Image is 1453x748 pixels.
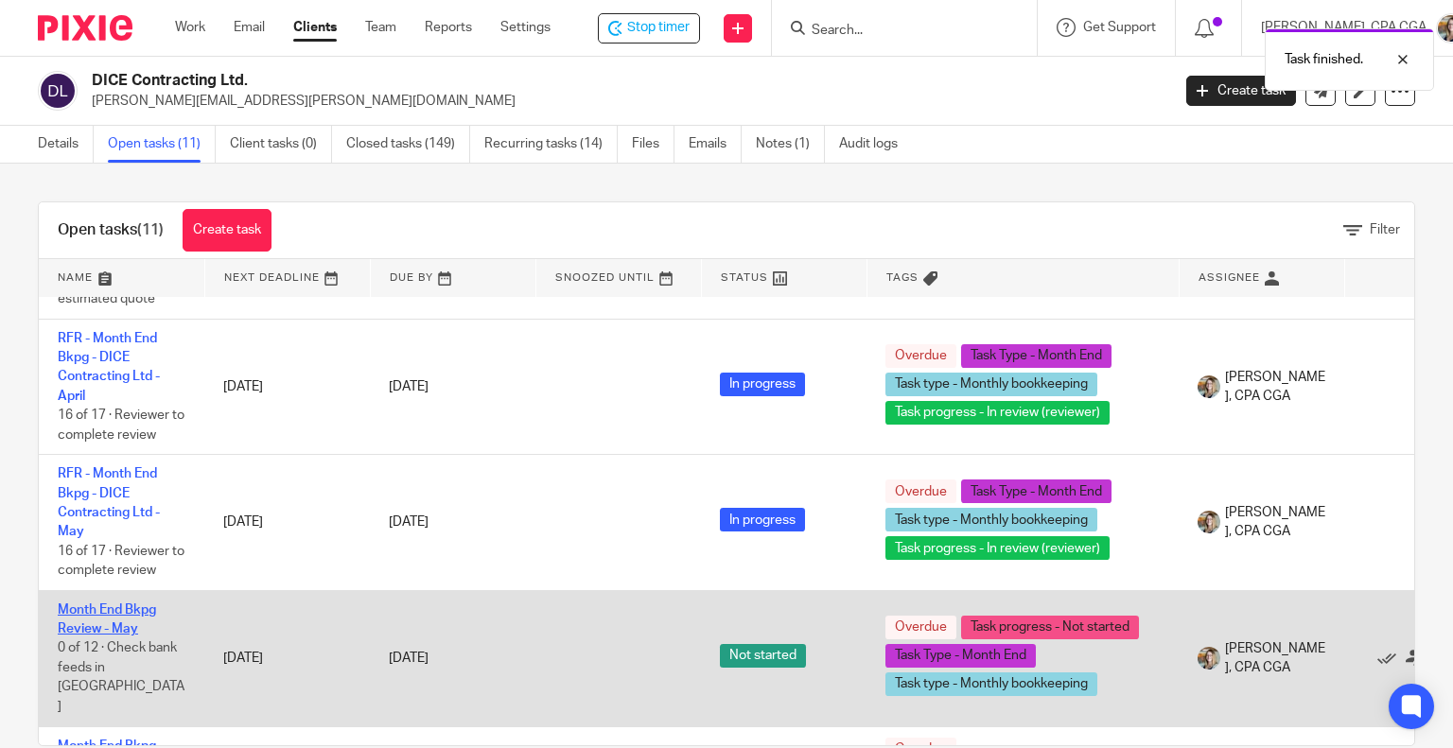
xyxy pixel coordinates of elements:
span: Task Type - Month End [885,644,1036,668]
span: Not started [720,644,806,668]
p: Task finished. [1285,50,1363,69]
td: [DATE] [204,455,370,590]
h2: DICE Contracting Ltd. [92,71,945,91]
a: RFR - Month End Bkpg - DICE Contracting Ltd - April [58,332,160,403]
a: Recurring tasks (14) [484,126,618,163]
span: Task type - Monthly bookkeeping [885,672,1097,696]
span: Overdue [885,344,956,368]
span: In progress [720,508,805,531]
a: Notes (1) [756,126,825,163]
span: Tags [886,272,919,283]
span: 0 of 4 · Compare time tracking reports to estimated quote [58,253,184,305]
a: Settings [500,18,551,37]
span: Status [721,272,768,283]
td: [DATE] [204,319,370,454]
span: Snoozed Until [555,272,655,283]
a: RFR - Month End Bkpg - DICE Contracting Ltd - May [58,467,160,538]
span: 16 of 17 · Reviewer to complete review [58,409,184,442]
h1: Open tasks [58,220,164,240]
td: [DATE] [204,590,370,726]
a: Files [632,126,674,163]
span: (11) [137,222,164,237]
a: Client tasks (0) [230,126,332,163]
img: Chrissy%20McGale%20Bio%20Pic%201.jpg [1198,647,1220,670]
div: DICE Contracting Ltd. [598,13,700,43]
a: Mark as done [1377,649,1406,668]
img: Chrissy%20McGale%20Bio%20Pic%201.jpg [1198,375,1220,398]
a: Closed tasks (149) [346,126,470,163]
a: Work [175,18,205,37]
span: Task type - Monthly bookkeeping [885,373,1097,396]
span: Task Type - Month End [961,344,1112,368]
span: Task progress - In review (reviewer) [885,536,1110,560]
span: [DATE] [389,515,429,529]
span: [DATE] [389,652,429,665]
a: Month End Bkpg Review - May [58,603,156,635]
span: Task progress - In review (reviewer) [885,401,1110,425]
span: Task progress - Not started [961,616,1139,639]
span: In progress [720,373,805,396]
a: Emails [689,126,742,163]
a: Open tasks (11) [108,126,216,163]
span: 0 of 12 · Check bank feeds in [GEOGRAPHIC_DATA] [58,642,184,714]
span: Task type - Monthly bookkeeping [885,508,1097,531]
a: Create task [1186,76,1296,106]
span: Stop timer [627,18,690,38]
a: Team [365,18,396,37]
span: [PERSON_NAME], CPA CGA [1225,503,1325,542]
p: [PERSON_NAME][EMAIL_ADDRESS][PERSON_NAME][DOMAIN_NAME] [92,92,1158,111]
img: Pixie [38,15,132,41]
span: [PERSON_NAME], CPA CGA [1225,368,1325,407]
span: 16 of 17 · Reviewer to complete review [58,545,184,578]
img: Chrissy%20McGale%20Bio%20Pic%201.jpg [1198,511,1220,533]
img: svg%3E [38,71,78,111]
a: Create task [183,209,271,252]
a: Email [234,18,265,37]
a: Clients [293,18,337,37]
span: Task Type - Month End [961,479,1112,503]
a: Audit logs [839,126,912,163]
a: Details [38,126,94,163]
span: [DATE] [389,380,429,393]
a: Reports [425,18,472,37]
span: Overdue [885,616,956,639]
span: Overdue [885,479,956,503]
span: Filter [1370,223,1400,236]
span: [PERSON_NAME], CPA CGA [1225,639,1325,678]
